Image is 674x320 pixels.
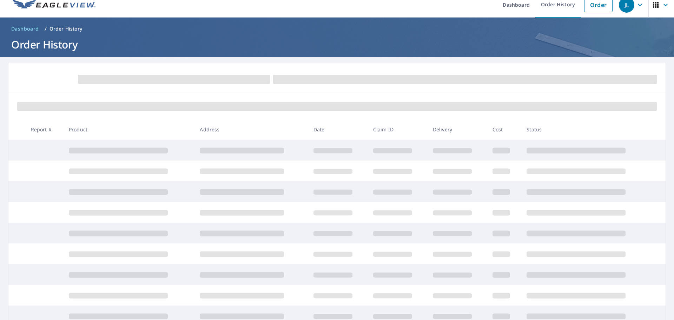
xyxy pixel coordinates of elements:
[487,119,521,140] th: Cost
[8,23,42,34] a: Dashboard
[194,119,308,140] th: Address
[63,119,194,140] th: Product
[8,37,666,52] h1: Order History
[308,119,368,140] th: Date
[45,25,47,33] li: /
[427,119,487,140] th: Delivery
[25,119,63,140] th: Report #
[368,119,427,140] th: Claim ID
[11,25,39,32] span: Dashboard
[8,23,666,34] nav: breadcrumb
[521,119,652,140] th: Status
[49,25,82,32] p: Order History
